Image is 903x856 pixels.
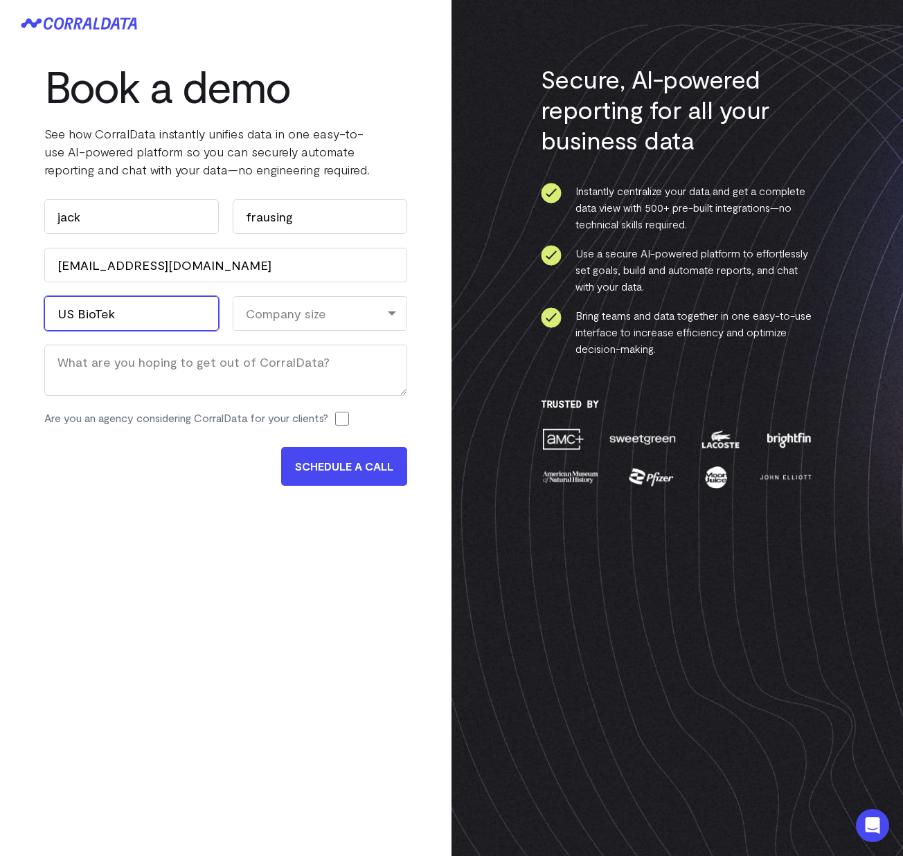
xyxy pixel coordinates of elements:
li: Use a secure AI-powered platform to effortlessly set goals, build and automate reports, and chat ... [541,245,814,295]
input: SCHEDULE A CALL [281,447,407,486]
input: First name [44,199,219,234]
li: Bring teams and data together in one easy-to-use interface to increase efficiency and optimize de... [541,307,814,357]
label: Are you an agency considering CorralData for your clients? [44,410,328,426]
h1: Book a demo [44,61,407,111]
input: Company name [44,296,219,331]
div: Open Intercom Messenger [856,809,889,842]
h3: Secure, AI-powered reporting for all your business data [541,64,814,155]
input: Last name [233,199,407,234]
div: Company size [233,296,407,331]
input: Work email [44,248,407,282]
h3: Trusted By [541,399,814,410]
p: See how CorralData instantly unifies data in one easy-to-use AI-powered platform so you can secur... [44,125,407,179]
li: Instantly centralize your data and get a complete data view with 500+ pre-built integrations—no t... [541,183,814,233]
